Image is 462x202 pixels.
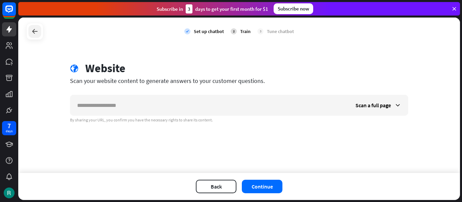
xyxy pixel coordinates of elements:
[240,28,251,34] div: Train
[6,129,13,134] div: days
[257,28,263,34] div: 3
[274,3,313,14] div: Subscribe now
[70,64,78,73] i: globe
[70,117,408,123] div: By sharing your URL, you confirm you have the necessary rights to share its content.
[85,61,125,75] div: Website
[184,28,190,34] i: check
[267,28,294,34] div: Tune chatbot
[186,4,192,13] div: 3
[70,77,408,85] div: Scan your website content to generate answers to your customer questions.
[242,180,282,193] button: Continue
[157,4,268,13] div: Subscribe in days to get your first month for $1
[7,123,11,129] div: 7
[5,3,26,23] button: Open LiveChat chat widget
[196,180,236,193] button: Back
[355,102,391,109] span: Scan a full page
[194,28,224,34] div: Set up chatbot
[2,121,16,135] a: 7 days
[231,28,237,34] div: 2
